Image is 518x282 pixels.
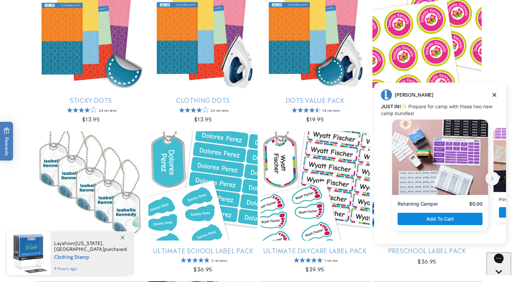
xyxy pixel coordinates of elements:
a: Ultimate School Label Pack [148,246,258,254]
p: First Time Camper [130,115,172,121]
iframe: Gorgias live chat messenger [486,253,511,275]
span: 9 hours ago [54,266,127,272]
span: [US_STATE] [75,240,102,246]
span: [GEOGRAPHIC_DATA] [54,246,104,252]
iframe: To enrich screen reader interactions, please activate Accessibility in Grammarly extension settings [369,82,511,255]
span: Clothing Stamp [54,252,127,261]
span: Laya [54,240,64,246]
span: Rewards [3,127,10,156]
a: Ultimate Daycare Label Pack [260,246,370,254]
button: next button [116,90,130,104]
a: Clothing Dots [148,96,258,104]
a: Dots Value Pack [260,96,370,104]
span: from , purchased [54,241,127,252]
a: Sticky Dots [36,96,146,104]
